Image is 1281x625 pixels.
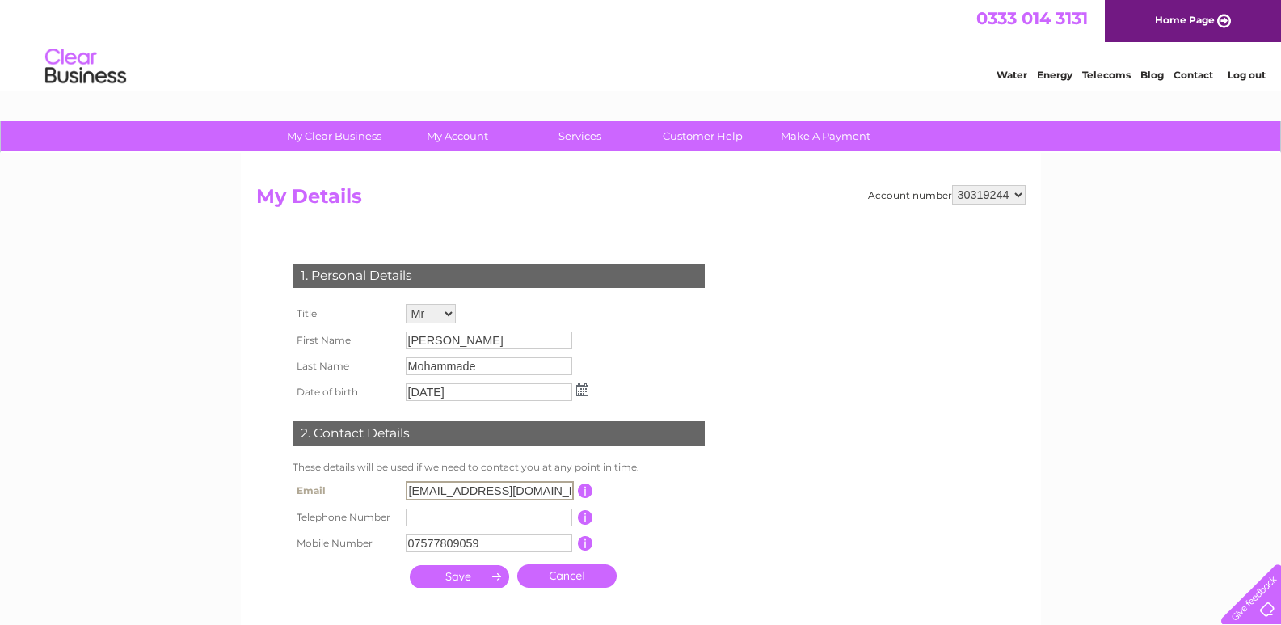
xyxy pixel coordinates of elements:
th: Mobile Number [289,530,402,556]
a: Make A Payment [759,121,892,151]
th: Email [289,477,402,505]
input: Information [578,484,593,498]
a: Telecoms [1082,69,1131,81]
div: 2. Contact Details [293,421,705,446]
a: Water [997,69,1027,81]
a: Blog [1140,69,1164,81]
a: 0333 014 3131 [976,8,1088,28]
input: Submit [410,565,509,588]
input: Information [578,536,593,551]
a: Cancel [517,564,617,588]
a: My Clear Business [268,121,401,151]
input: Information [578,510,593,525]
div: 1. Personal Details [293,264,705,288]
a: Contact [1174,69,1213,81]
th: Last Name [289,353,402,379]
a: Log out [1228,69,1266,81]
th: Title [289,300,402,327]
a: Services [513,121,647,151]
th: First Name [289,327,402,353]
img: ... [576,383,588,396]
div: Clear Business is a trading name of Verastar Limited (registered in [GEOGRAPHIC_DATA] No. 3667643... [259,9,1023,78]
a: Customer Help [636,121,769,151]
td: These details will be used if we need to contact you at any point in time. [289,458,709,477]
h2: My Details [256,185,1026,216]
th: Date of birth [289,379,402,405]
th: Telephone Number [289,505,402,530]
a: Energy [1037,69,1072,81]
img: logo.png [44,42,127,91]
a: My Account [390,121,524,151]
div: Account number [868,185,1026,205]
